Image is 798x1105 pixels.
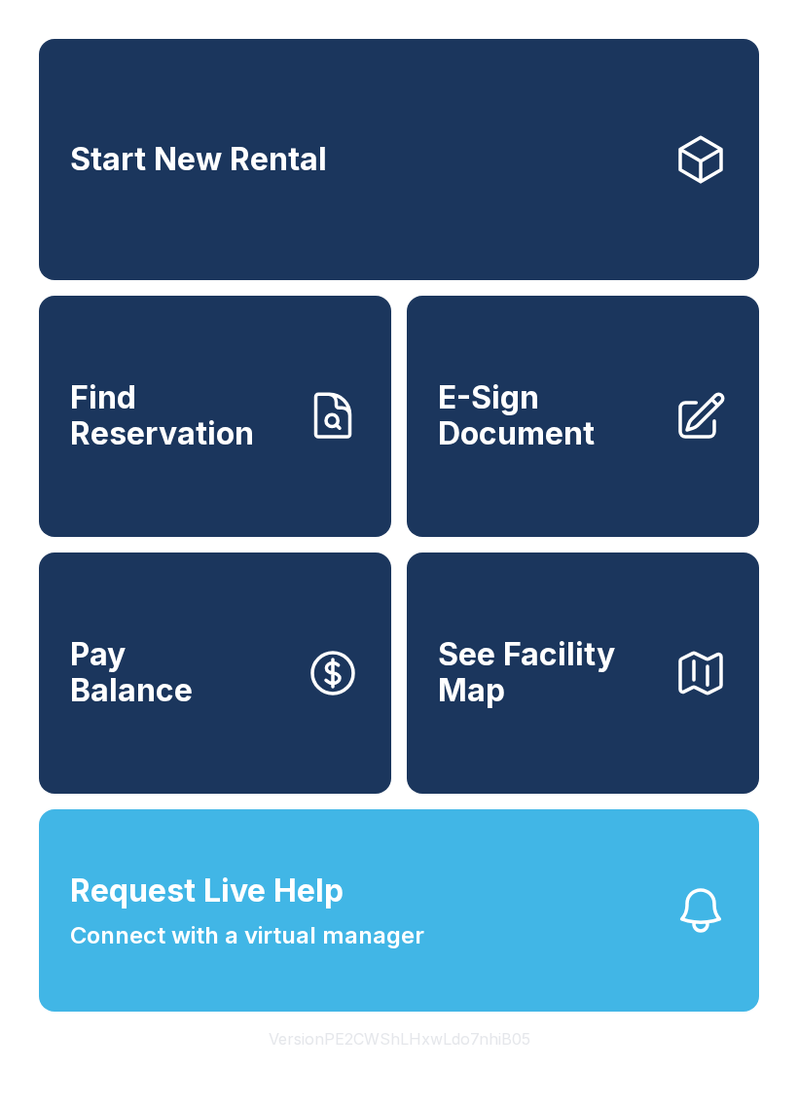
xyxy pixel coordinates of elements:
a: Find Reservation [39,296,391,537]
span: E-Sign Document [438,380,658,451]
a: Start New Rental [39,39,759,280]
span: Pay Balance [70,637,193,708]
span: Start New Rental [70,142,327,178]
button: See Facility Map [407,552,759,794]
button: Request Live HelpConnect with a virtual manager [39,809,759,1012]
span: Request Live Help [70,868,344,914]
span: Connect with a virtual manager [70,918,424,953]
a: PayBalance [39,552,391,794]
span: See Facility Map [438,637,658,708]
button: VersionPE2CWShLHxwLdo7nhiB05 [253,1012,546,1066]
a: E-Sign Document [407,296,759,537]
span: Find Reservation [70,380,290,451]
